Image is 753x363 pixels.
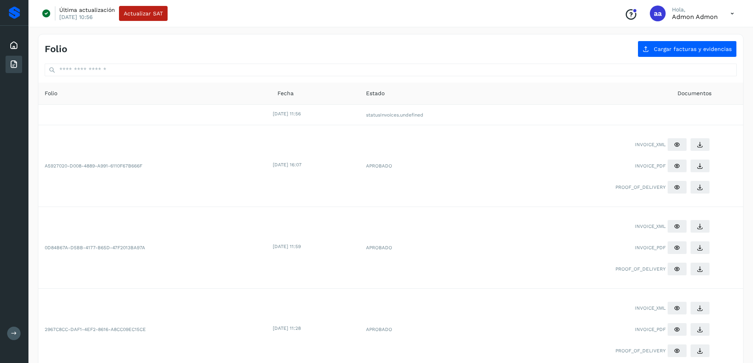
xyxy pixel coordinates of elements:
span: PROOF_OF_DELIVERY [615,265,666,273]
div: [DATE] 11:59 [273,243,358,250]
span: INVOICE_PDF [635,326,666,333]
td: 0D84B67A-D5BB-4177-B65D-47F2013BA97A [38,207,271,289]
span: INVOICE_XML [635,223,666,230]
span: Fecha [277,89,294,98]
p: admon admon [672,13,718,21]
span: Cargar facturas y evidencias [654,46,732,52]
span: Folio [45,89,57,98]
button: Cargar facturas y evidencias [638,41,737,57]
span: INVOICE_XML [635,305,666,312]
div: Inicio [6,37,22,54]
span: INVOICE_PDF [635,162,666,169]
span: INVOICE_XML [635,141,666,148]
span: Estado [366,89,385,98]
td: A5927020-D008-4889-A991-6110F67B666F [38,125,271,207]
button: Actualizar SAT [119,6,168,21]
p: [DATE] 10:56 [59,13,93,21]
td: APROBADO [360,207,500,289]
span: PROOF_OF_DELIVERY [615,184,666,191]
span: INVOICE_PDF [635,244,666,251]
h4: Folio [45,43,67,55]
div: [DATE] 11:28 [273,325,358,332]
span: Documentos [678,89,711,98]
span: PROOF_OF_DELIVERY [615,347,666,354]
td: APROBADO [360,125,500,207]
div: Facturas [6,56,22,73]
div: [DATE] 11:56 [273,110,358,117]
div: [DATE] 16:07 [273,161,358,168]
p: Hola, [672,6,718,13]
td: statusInvoices.undefined [360,105,500,125]
p: Última actualización [59,6,115,13]
span: Actualizar SAT [124,11,163,16]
